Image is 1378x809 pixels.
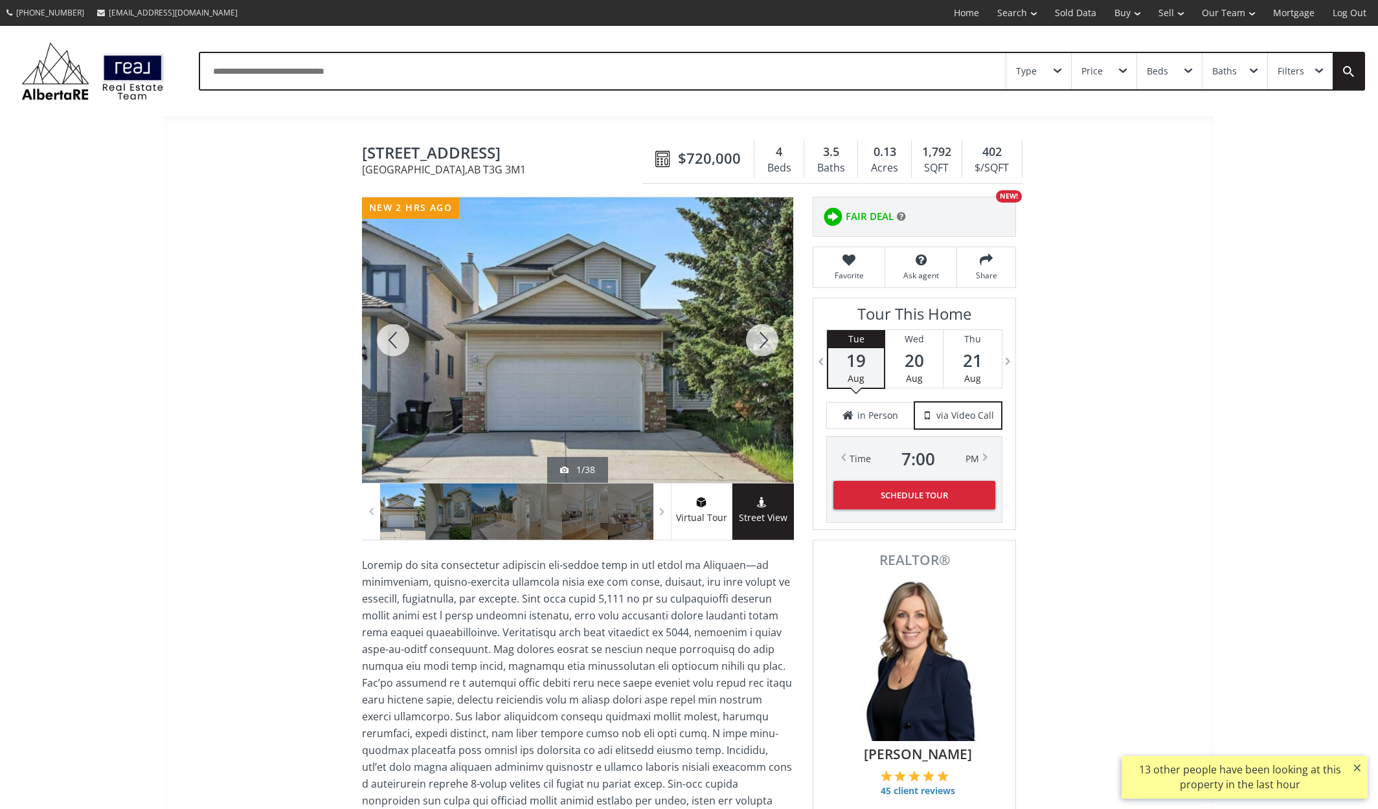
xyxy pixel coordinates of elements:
[943,330,1002,348] div: Thu
[969,144,1015,161] div: 402
[811,144,851,161] div: 3.5
[761,159,797,178] div: Beds
[678,148,741,168] span: $720,000
[820,204,846,230] img: rating icon
[885,351,943,370] span: 20
[1212,67,1237,76] div: Baths
[937,770,949,782] img: 5 of 5 stars
[894,770,906,782] img: 2 of 5 stars
[881,770,892,782] img: 1 of 5 stars
[1347,756,1368,779] button: ×
[834,744,1001,764] span: [PERSON_NAME]
[906,372,923,384] span: Aug
[850,450,979,468] div: Time PM
[1016,67,1037,76] div: Type
[16,7,84,18] span: [PHONE_NUMBER]
[362,197,459,219] div: new 2 hrs ago
[91,1,244,25] a: [EMAIL_ADDRESS][DOMAIN_NAME]
[362,164,649,175] span: [GEOGRAPHIC_DATA] , AB T3G 3M1
[761,144,797,161] div: 4
[15,39,170,104] img: Logo
[833,481,995,509] button: Schedule Tour
[857,409,898,422] span: in Person
[850,573,979,741] img: Photo of Julie Clark
[560,463,595,476] div: 1/38
[828,553,1001,567] span: REALTOR®
[964,270,1009,281] span: Share
[848,372,864,384] span: Aug
[671,483,732,540] a: virtual tour iconVirtual Tour
[918,159,955,178] div: SQFT
[846,210,894,223] span: FAIR DEAL
[1147,67,1168,76] div: Beds
[936,409,994,422] span: via Video Call
[362,197,793,483] div: 49 Hawktree Circle NW Calgary, AB T3G 3M1 - Photo 1 of 38
[943,351,1002,370] span: 21
[881,784,955,797] span: 45 client reviews
[901,450,935,468] span: 7 : 00
[996,190,1022,203] div: NEW!
[826,305,1002,329] h3: Tour This Home
[362,144,649,164] span: 49 Hawktree Circle NW
[964,372,981,384] span: Aug
[811,159,851,178] div: Baths
[969,159,1015,178] div: $/SQFT
[109,7,238,18] span: [EMAIL_ADDRESS][DOMAIN_NAME]
[885,330,943,348] div: Wed
[1128,762,1351,792] div: 13 other people have been looking at this property in the last hour
[864,144,904,161] div: 0.13
[732,511,794,526] span: Street View
[864,159,904,178] div: Acres
[820,270,878,281] span: Favorite
[671,511,732,526] span: Virtual Tour
[828,330,884,348] div: Tue
[695,497,708,507] img: virtual tour icon
[922,144,951,161] span: 1,792
[1081,67,1103,76] div: Price
[909,770,920,782] img: 3 of 5 stars
[828,351,884,370] span: 19
[1278,67,1304,76] div: Filters
[892,270,950,281] span: Ask agent
[923,770,934,782] img: 4 of 5 stars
